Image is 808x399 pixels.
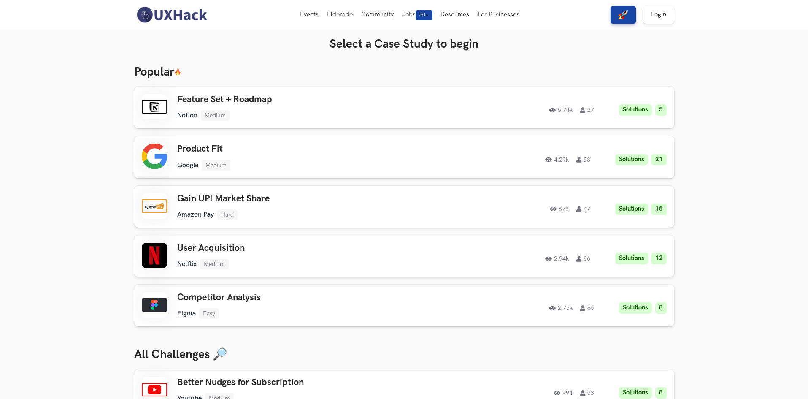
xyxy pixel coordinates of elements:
[643,6,674,24] a: Login
[655,104,667,116] li: 5
[655,302,667,314] li: 8
[651,154,667,166] li: 21
[580,107,594,113] span: 27
[619,302,652,314] li: Solutions
[134,347,674,362] h3: All Challenges 🔎
[619,387,652,399] li: Solutions
[177,211,214,219] li: Amazon Pay
[177,161,198,169] li: Google
[651,253,667,264] li: 12
[576,256,590,262] span: 86
[580,305,594,311] span: 66
[615,154,648,166] li: Solutions
[554,390,573,396] span: 994
[545,157,569,163] span: 4.29k
[177,309,196,318] li: Figma
[177,193,417,204] h3: Gain UPI Market Share
[200,259,229,269] li: Medium
[177,111,197,119] li: Notion
[134,136,674,178] a: Product FitGoogleMedium4.29k58Solutions21
[134,6,209,24] img: UXHack-logo.png
[550,206,569,212] span: 678
[655,387,667,399] li: 8
[134,37,674,52] h3: Select a Case Study to begin
[174,68,181,76] img: 🔥
[177,260,197,268] li: Netflix
[651,204,667,215] li: 15
[134,235,674,277] a: User AcquisitionNetflixMedium2.94k86Solutions12
[217,209,238,220] li: Hard
[615,204,648,215] li: Solutions
[580,390,594,396] span: 33
[202,160,230,171] li: Medium
[177,292,417,303] h3: Competitor Analysis
[618,10,628,20] img: rocket
[177,144,417,155] h3: Product Fit
[177,377,417,388] h3: Better Nudges for Subscription
[201,110,230,121] li: Medium
[576,157,590,163] span: 58
[134,65,674,79] h3: Popular
[619,104,652,116] li: Solutions
[199,308,219,319] li: Easy
[549,305,573,311] span: 2.75k
[134,186,674,228] a: Gain UPI Market ShareAmazon PayHard67847Solutions15
[416,10,432,20] span: 50+
[134,285,674,326] a: Competitor AnalysisFigmaEasy2.75k66Solutions8
[177,94,417,105] h3: Feature Set + Roadmap
[549,107,573,113] span: 5.74k
[177,243,417,254] h3: User Acquisition
[576,206,590,212] span: 47
[545,256,569,262] span: 2.94k
[134,87,674,128] a: Feature Set + RoadmapNotionMedium5.74k27Solutions5
[615,253,648,264] li: Solutions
